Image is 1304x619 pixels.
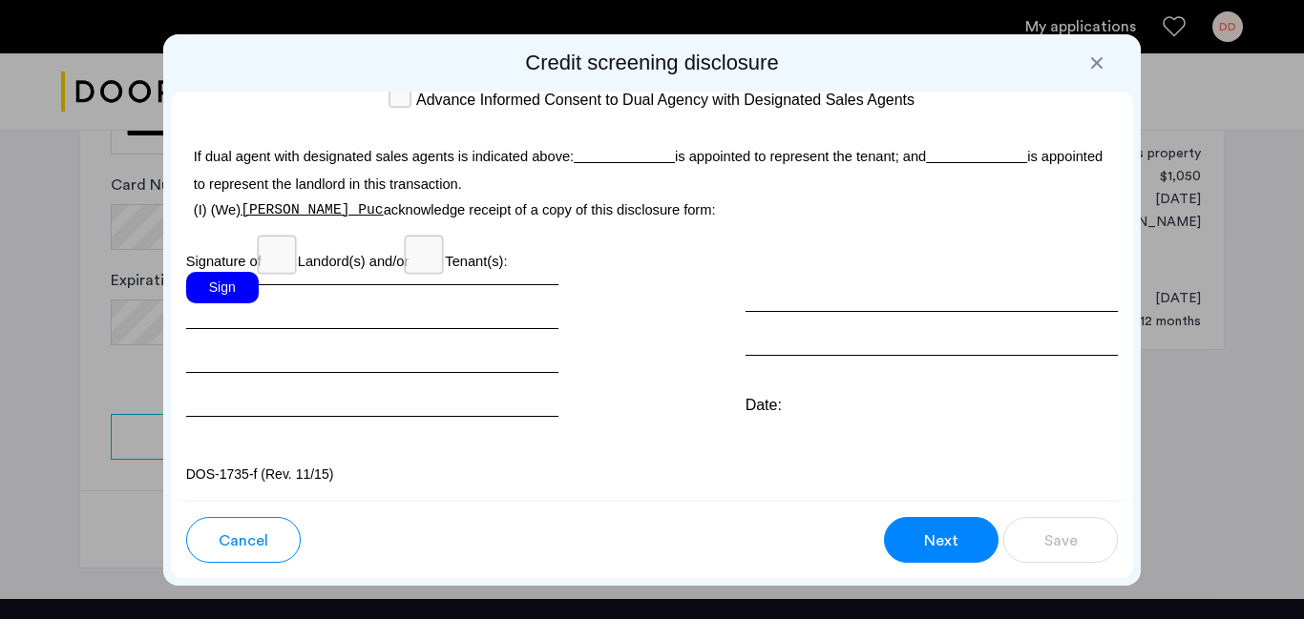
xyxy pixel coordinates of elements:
div: Sign [186,272,259,303]
span: Cancel [219,529,268,552]
span: Save [1044,529,1078,552]
p: Signature of Landord(s) and/or Tenant(s): [186,240,1119,272]
p: If dual agent with designated sales agents is indicated above: is appointed to represent the tena... [186,133,1119,198]
div: Date: [746,394,1119,417]
h2: Credit screening disclosure [171,50,1134,76]
span: Advance Informed Consent to Dual Agency with Designated Sales Agents [416,89,915,112]
p: DOS-1735-f (Rev. 11/15) [186,464,1119,485]
button: button [186,517,301,563]
button: button [884,517,999,563]
span: [PERSON_NAME] Puc [241,202,384,217]
span: Next [924,529,958,552]
p: (I) (We) acknowledge receipt of a copy of this disclosure form: [186,199,1119,220]
button: button [1003,517,1118,563]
